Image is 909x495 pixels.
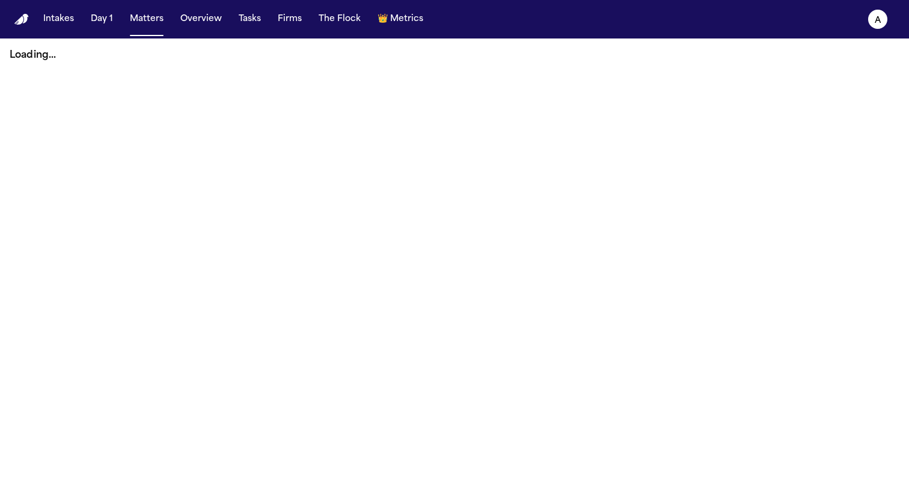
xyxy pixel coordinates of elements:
text: a [875,16,881,25]
img: Finch Logo [14,14,29,25]
p: Loading... [10,48,899,63]
button: Intakes [38,8,79,30]
button: The Flock [314,8,366,30]
span: crown [378,13,388,25]
button: Matters [125,8,168,30]
a: Home [14,14,29,25]
span: Metrics [390,13,423,25]
button: Firms [273,8,307,30]
button: Overview [176,8,227,30]
button: Tasks [234,8,266,30]
button: crownMetrics [373,8,428,30]
button: Day 1 [86,8,118,30]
